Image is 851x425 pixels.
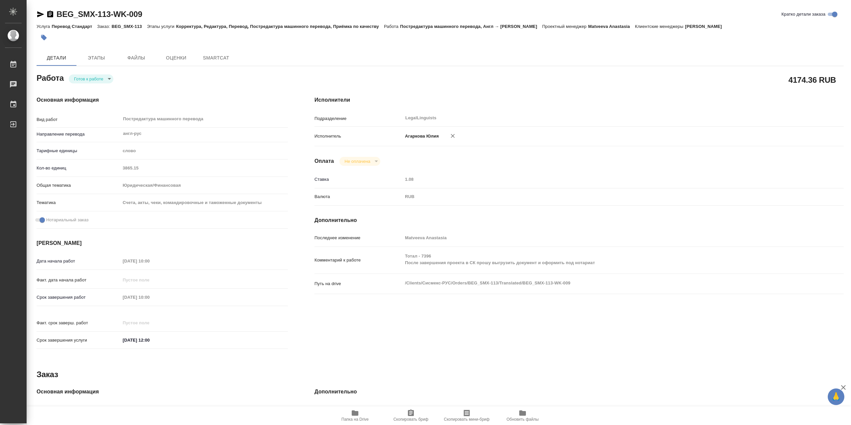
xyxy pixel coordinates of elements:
input: Пустое поле [120,256,179,266]
p: Этапы услуги [147,24,176,29]
span: SmartCat [200,54,232,62]
div: слово [120,145,288,157]
span: Скопировать мини-бриф [444,417,489,422]
button: Скопировать бриф [383,406,439,425]
h4: Основная информация [37,96,288,104]
input: Пустое поле [120,318,179,328]
p: Валюта [314,193,403,200]
a: BEG_SMX-113-WK-009 [57,10,142,19]
p: Клиентские менеджеры [635,24,685,29]
p: Срок завершения работ [37,294,120,301]
p: Услуга [37,24,52,29]
button: 🙏 [828,388,844,405]
span: Обновить файлы [507,417,539,422]
input: Пустое поле [120,292,179,302]
h2: Работа [37,71,64,83]
p: Факт. дата начала работ [37,277,120,283]
p: Подразделение [314,115,403,122]
button: Готов к работе [72,76,105,82]
span: Нотариальный заказ [46,217,88,223]
button: Скопировать мини-бриф [439,406,495,425]
button: Обновить файлы [495,406,550,425]
p: Факт. срок заверш. работ [37,320,120,326]
input: Пустое поле [120,275,179,285]
span: Кратко детали заказа [782,11,825,18]
p: Перевод Стандарт [52,24,97,29]
span: Этапы [80,54,112,62]
p: BEG_SMX-113 [112,24,147,29]
h4: Оплата [314,157,334,165]
p: Вид работ [37,116,120,123]
p: Срок завершения услуги [37,337,120,344]
h4: Дополнительно [314,216,844,224]
button: Удалить исполнителя [445,129,460,143]
h4: Основная информация [37,388,288,396]
div: Юридическая/Финансовая [120,180,288,191]
p: Путь на drive [314,280,403,287]
p: [PERSON_NAME] [685,24,727,29]
h2: 4174.36 RUB [789,74,836,85]
p: Тематика [37,199,120,206]
p: Проектный менеджер [542,24,588,29]
p: Исполнитель [314,133,403,140]
input: Пустое поле [403,405,799,414]
p: Общая тематика [37,182,120,189]
span: Оценки [160,54,192,62]
p: Направление перевода [37,131,120,138]
div: RUB [403,191,799,202]
h4: Исполнители [314,96,844,104]
span: Детали [41,54,72,62]
span: Папка на Drive [341,417,369,422]
div: Счета, акты, чеки, командировочные и таможенные документы [120,197,288,208]
p: Кол-во единиц [37,165,120,171]
button: Добавить тэг [37,30,51,45]
p: Агаркова Юлия [403,133,439,140]
button: Папка на Drive [327,406,383,425]
p: Заказ: [97,24,111,29]
p: Работа [384,24,400,29]
span: Файлы [120,54,152,62]
input: Пустое поле [403,233,799,243]
button: Скопировать ссылку [46,10,54,18]
button: Скопировать ссылку для ЯМессенджера [37,10,45,18]
h4: Дополнительно [314,388,844,396]
p: Matveeva Anastasia [588,24,635,29]
p: Дата начала работ [37,258,120,265]
input: Пустое поле [120,163,288,173]
div: Готов к работе [339,157,380,166]
p: Последнее изменение [314,235,403,241]
h4: [PERSON_NAME] [37,239,288,247]
textarea: Тотал - 7396 После завершения проекта в СК прошу выгрузить документ и оформить под нотариат [403,251,799,268]
textarea: /Clients/Сисмекс-РУС/Orders/BEG_SMX-113/Translated/BEG_SMX-113-WK-009 [403,277,799,289]
span: Скопировать бриф [393,417,428,422]
input: ✎ Введи что-нибудь [120,335,179,345]
input: Пустое поле [403,174,799,184]
p: Тарифные единицы [37,148,120,154]
p: Корректура, Редактура, Перевод, Постредактура машинного перевода, Приёмка по качеству [176,24,384,29]
span: 🙏 [830,390,842,404]
p: Постредактура машинного перевода, Англ → [PERSON_NAME] [400,24,542,29]
button: Не оплачена [343,159,372,164]
input: Пустое поле [120,405,288,414]
div: Готов к работе [69,74,113,83]
p: Комментарий к работе [314,257,403,264]
p: Ставка [314,176,403,183]
h2: Заказ [37,369,58,380]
